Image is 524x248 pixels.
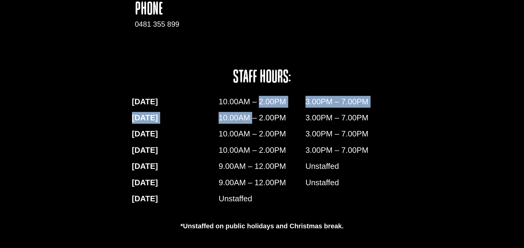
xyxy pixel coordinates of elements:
[132,177,219,189] p: [DATE]
[132,193,219,205] p: [DATE]
[126,221,398,231] div: *Unstaffed on public holidays and Christmas break.
[305,160,392,176] div: Unstaffed
[219,177,305,189] p: 9.00AM – 12.00PM
[219,128,305,140] p: 10.00AM – 2.00PM
[219,193,305,205] p: Unstaffed
[132,144,219,156] p: [DATE]
[305,112,392,124] p: 3.00PM – 7.00PM
[219,144,305,156] p: 10.00AM – 2.00PM
[305,128,392,140] p: 3.00PM – 7.00PM
[135,19,231,30] div: 0481 355 899
[305,144,392,156] p: 3.00PM – 7.00PM
[132,128,219,140] p: [DATE]
[219,160,305,172] p: 9.00AM – 12.00PM
[135,1,231,19] h4: phone
[219,112,305,124] p: 10.00AM – 2.00PM
[219,96,305,112] div: 10.00AM – 2.00PM
[305,96,392,108] p: 3.00PM – 7.00PM
[132,96,219,108] p: [DATE]
[305,177,392,189] p: Unstaffed
[187,69,337,87] h4: staff hours:
[132,160,219,172] p: [DATE]
[132,112,219,124] p: [DATE]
